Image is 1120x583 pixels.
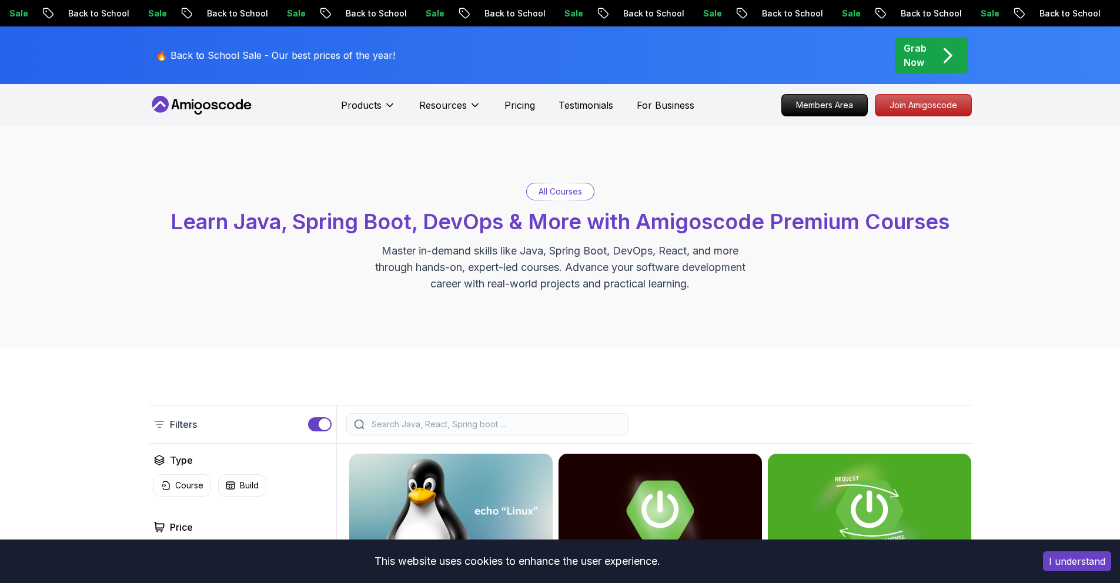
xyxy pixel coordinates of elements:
[419,98,481,122] button: Resources
[24,8,103,19] p: Back to School
[218,474,266,497] button: Build
[369,418,621,430] input: Search Java, React, Spring boot ...
[153,474,211,497] button: Course
[1043,551,1111,571] button: Accept cookies
[539,186,582,197] p: All Courses
[341,98,382,112] p: Products
[175,480,203,491] p: Course
[504,98,535,112] a: Pricing
[363,243,758,292] p: Master in-demand skills like Java, Spring Boot, DevOps, React, and more through hands-on, expert-...
[103,8,141,19] p: Sale
[440,8,520,19] p: Back to School
[995,8,1075,19] p: Back to School
[904,41,927,69] p: Grab Now
[637,98,694,112] a: For Business
[856,8,936,19] p: Back to School
[717,8,797,19] p: Back to School
[768,454,971,568] img: Building APIs with Spring Boot card
[579,8,658,19] p: Back to School
[341,98,396,122] button: Products
[9,548,1025,574] div: This website uses cookies to enhance the user experience.
[170,417,197,431] p: Filters
[658,8,696,19] p: Sale
[170,520,193,534] h2: Price
[520,8,557,19] p: Sale
[381,8,419,19] p: Sale
[559,98,613,112] a: Testimonials
[301,8,381,19] p: Back to School
[419,98,467,112] p: Resources
[782,95,867,116] p: Members Area
[1075,8,1112,19] p: Sale
[349,454,553,568] img: Linux Fundamentals card
[781,94,868,116] a: Members Area
[559,454,762,568] img: Advanced Spring Boot card
[162,8,242,19] p: Back to School
[875,95,971,116] p: Join Amigoscode
[240,480,259,491] p: Build
[797,8,835,19] p: Sale
[170,453,193,467] h2: Type
[875,94,972,116] a: Join Amigoscode
[242,8,280,19] p: Sale
[156,48,395,62] p: 🔥 Back to School Sale - Our best prices of the year!
[936,8,974,19] p: Sale
[170,209,950,234] span: Learn Java, Spring Boot, DevOps & More with Amigoscode Premium Courses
